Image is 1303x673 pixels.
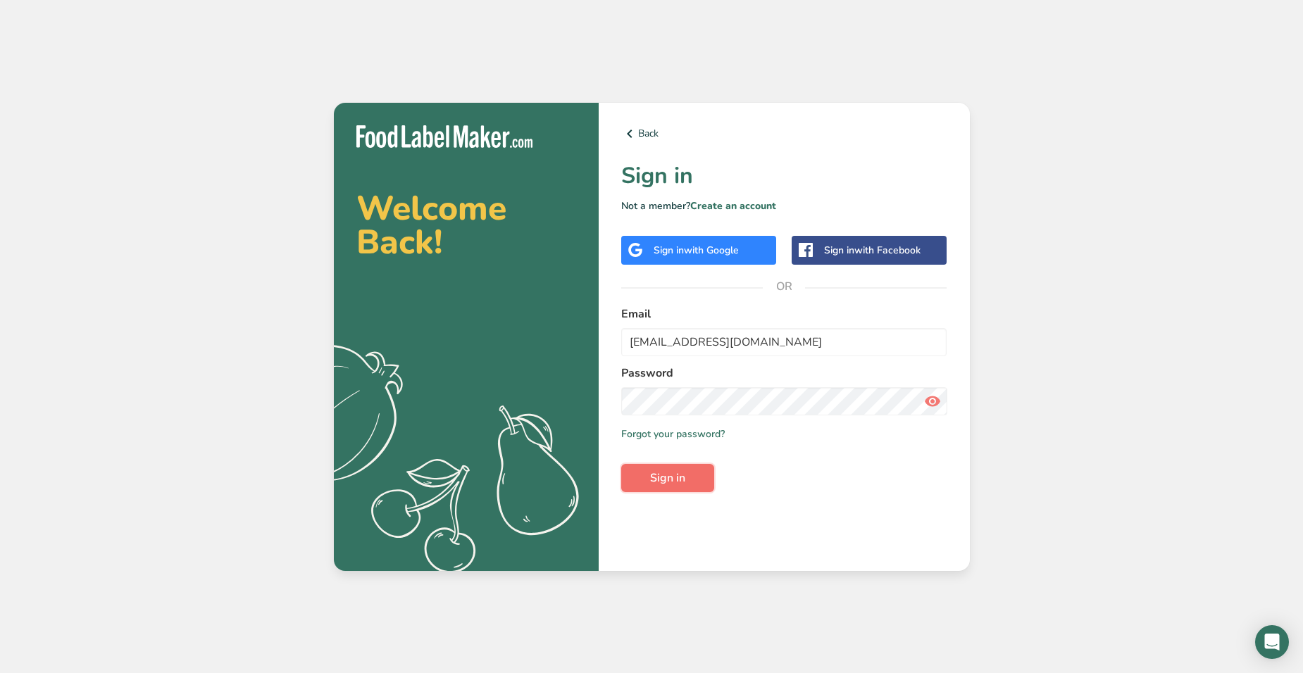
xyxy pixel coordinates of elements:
[650,470,685,486] span: Sign in
[356,125,532,149] img: Food Label Maker
[356,191,576,259] h2: Welcome Back!
[621,159,947,193] h1: Sign in
[621,427,725,441] a: Forgot your password?
[854,244,921,257] span: with Facebook
[654,243,739,258] div: Sign in
[690,199,776,213] a: Create an account
[621,365,947,382] label: Password
[621,464,714,492] button: Sign in
[763,265,805,308] span: OR
[621,306,947,322] label: Email
[621,199,947,213] p: Not a member?
[684,244,739,257] span: with Google
[1255,625,1289,659] div: Open Intercom Messenger
[621,328,947,356] input: Enter Your Email
[621,125,947,142] a: Back
[824,243,921,258] div: Sign in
